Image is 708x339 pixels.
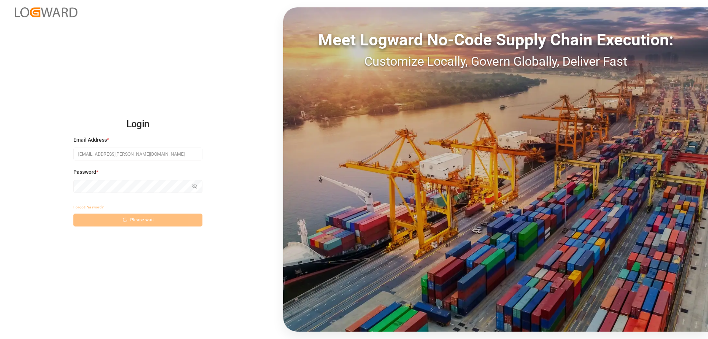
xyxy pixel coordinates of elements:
input: Enter your email [73,148,202,160]
span: Password [73,168,96,176]
div: Meet Logward No-Code Supply Chain Execution: [283,28,708,52]
h2: Login [73,113,202,136]
img: Logward_new_orange.png [15,7,77,17]
div: Customize Locally, Govern Globally, Deliver Fast [283,52,708,71]
span: Email Address [73,136,107,144]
